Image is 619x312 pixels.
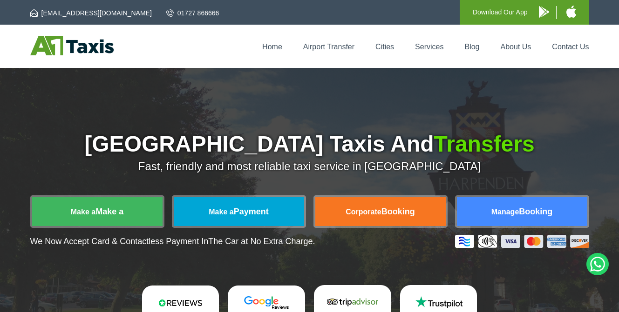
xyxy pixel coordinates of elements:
h1: [GEOGRAPHIC_DATA] Taxis And [30,133,589,155]
span: The Car at No Extra Charge. [208,237,315,246]
a: Blog [464,43,479,51]
img: A1 Taxis Android App [539,6,549,18]
p: Fast, friendly and most reliable taxi service in [GEOGRAPHIC_DATA] [30,160,589,173]
span: Manage [491,208,519,216]
a: Services [415,43,443,51]
a: Airport Transfer [303,43,354,51]
img: A1 Taxis St Albans LTD [30,36,114,55]
a: CorporateBooking [315,197,446,226]
img: Reviews.io [152,296,208,310]
a: Make aMake a [32,197,163,226]
span: Make a [71,208,95,216]
img: Trustpilot [411,295,467,309]
a: 01727 866666 [166,8,219,18]
span: Corporate [346,208,381,216]
a: About Us [501,43,531,51]
a: ManageBooking [457,197,587,226]
img: Credit And Debit Cards [455,235,589,248]
img: A1 Taxis iPhone App [566,6,576,18]
a: Home [262,43,282,51]
p: We Now Accept Card & Contactless Payment In [30,237,315,246]
a: [EMAIL_ADDRESS][DOMAIN_NAME] [30,8,152,18]
a: Contact Us [552,43,589,51]
span: Transfers [434,132,535,156]
img: Google [238,296,294,310]
p: Download Our App [473,7,528,18]
span: Make a [209,208,233,216]
a: Cities [375,43,394,51]
img: Tripadvisor [325,295,381,309]
a: Make aPayment [174,197,304,226]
